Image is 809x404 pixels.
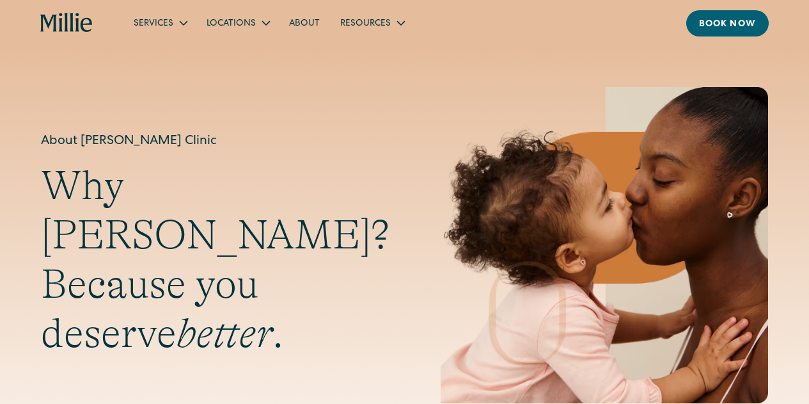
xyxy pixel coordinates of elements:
div: Resources [340,17,391,31]
div: Resources [330,12,414,33]
a: About [279,12,330,33]
div: Services [123,12,196,33]
h2: Why [PERSON_NAME]? Because you deserve . [41,161,389,358]
img: Mother and baby sharing a kiss, highlighting the emotional bond and nurturing care at the heart o... [441,87,768,403]
em: better [177,311,272,357]
div: Locations [207,17,256,31]
a: home [40,13,93,33]
div: Locations [196,12,279,33]
h1: About [PERSON_NAME] Clinic [41,132,389,151]
div: Book now [699,18,756,31]
a: Book now [686,10,769,36]
div: Services [134,17,173,31]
